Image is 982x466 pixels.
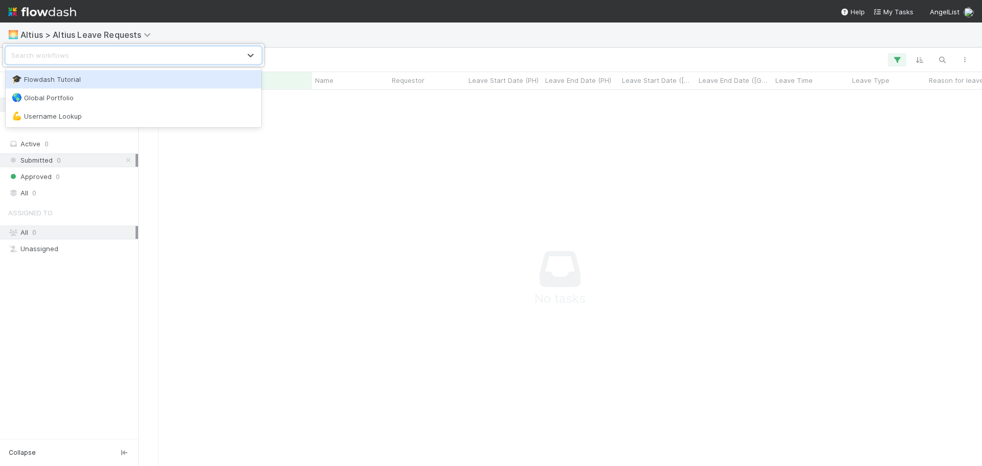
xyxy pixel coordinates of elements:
span: 💪 [12,112,22,120]
span: 🌎 [12,93,22,102]
span: 🎓 [12,75,22,83]
div: Flowdash Tutorial [12,74,255,84]
div: Username Lookup [12,111,255,121]
div: Global Portfolio [12,93,255,103]
div: Search workflows [11,50,69,60]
